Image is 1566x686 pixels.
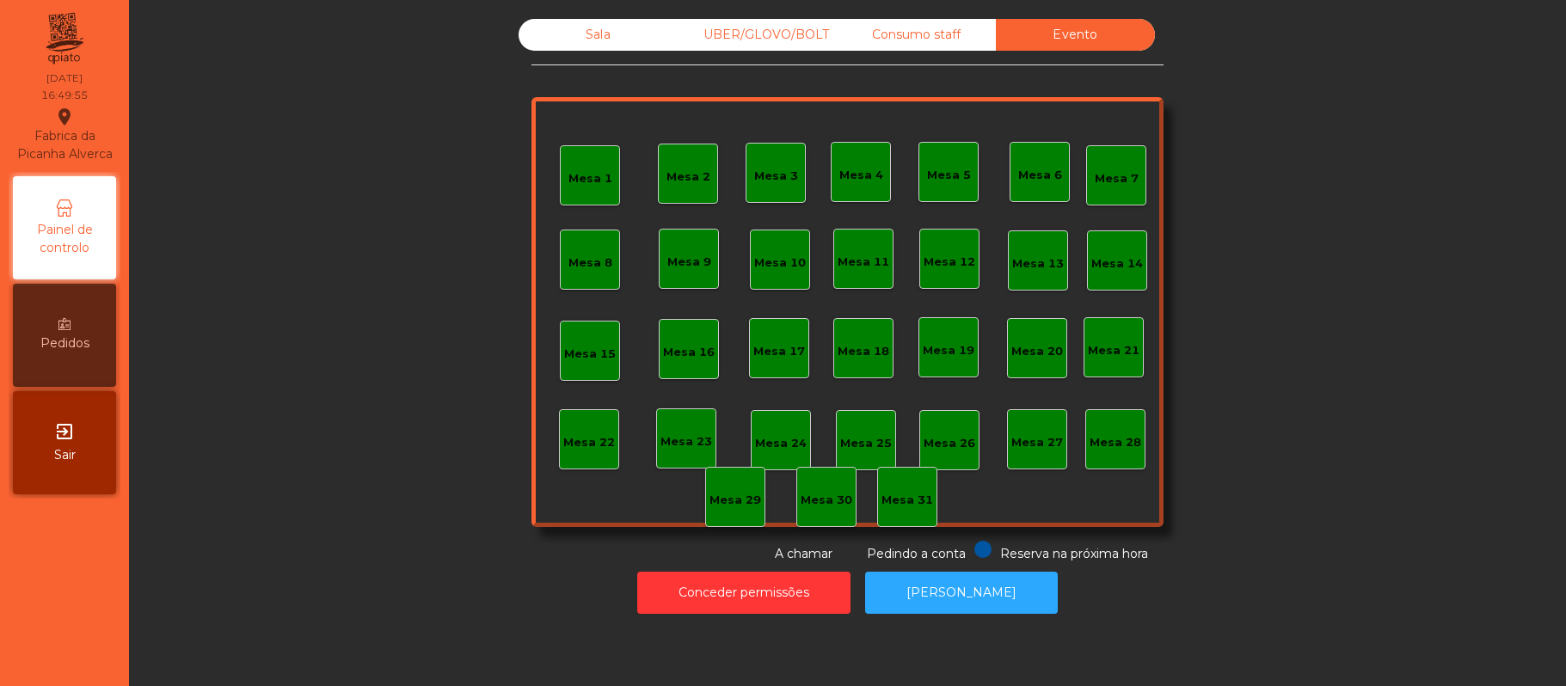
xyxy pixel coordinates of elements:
[927,167,971,184] div: Mesa 5
[838,254,889,271] div: Mesa 11
[924,254,975,271] div: Mesa 12
[54,446,76,464] span: Sair
[923,342,974,359] div: Mesa 19
[840,435,892,452] div: Mesa 25
[568,170,612,187] div: Mesa 1
[666,168,710,186] div: Mesa 2
[663,344,715,361] div: Mesa 16
[754,254,806,272] div: Mesa 10
[564,346,616,363] div: Mesa 15
[1000,546,1148,561] span: Reserva na próxima hora
[1095,170,1139,187] div: Mesa 7
[996,19,1155,51] div: Evento
[1090,434,1141,451] div: Mesa 28
[775,546,832,561] span: A chamar
[637,572,851,614] button: Conceder permissões
[54,107,75,127] i: location_on
[1091,255,1143,273] div: Mesa 14
[678,19,837,51] div: UBER/GLOVO/BOLT
[881,492,933,509] div: Mesa 31
[40,334,89,352] span: Pedidos
[1011,343,1063,360] div: Mesa 20
[519,19,678,51] div: Sala
[837,19,996,51] div: Consumo staff
[1012,255,1064,273] div: Mesa 13
[667,254,711,271] div: Mesa 9
[14,107,115,163] div: Fabrica da Picanha Alverca
[801,492,852,509] div: Mesa 30
[46,70,83,86] div: [DATE]
[563,434,615,451] div: Mesa 22
[754,168,798,185] div: Mesa 3
[924,435,975,452] div: Mesa 26
[865,572,1058,614] button: [PERSON_NAME]
[709,492,761,509] div: Mesa 29
[660,433,712,450] div: Mesa 23
[41,88,88,103] div: 16:49:55
[867,546,966,561] span: Pedindo a conta
[839,167,883,184] div: Mesa 4
[753,343,805,360] div: Mesa 17
[568,254,612,272] div: Mesa 8
[1018,167,1062,184] div: Mesa 6
[54,421,75,442] i: exit_to_app
[43,9,85,69] img: qpiato
[755,435,807,452] div: Mesa 24
[838,343,889,360] div: Mesa 18
[1088,342,1139,359] div: Mesa 21
[17,221,112,257] span: Painel de controlo
[1011,434,1063,451] div: Mesa 27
